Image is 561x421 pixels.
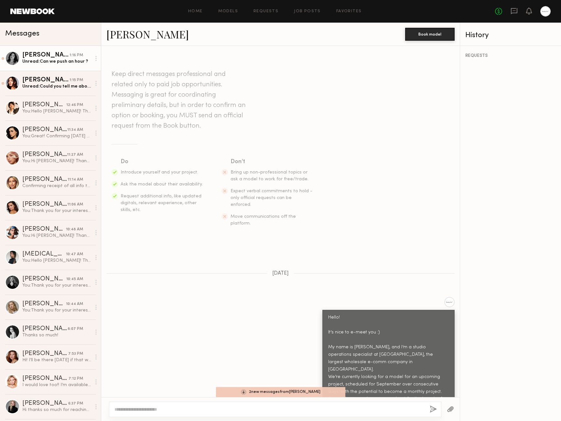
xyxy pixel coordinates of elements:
div: Confirming receipt of all info thank you and look forward to meeting you next week! [22,183,91,189]
span: Request additional info, like updated digitals, relevant experience, other skills, etc. [121,194,201,212]
div: Don’t [231,157,313,166]
div: You: Hello [PERSON_NAME]! Thank you for your interest. Feel free to let me know what time you’d l... [22,108,91,114]
div: You: Hi [PERSON_NAME]! Thank you for your interest. Would [DATE] 10am work for casting? :) [22,233,91,239]
div: You: Hi [PERSON_NAME]! Thank you for your interest. Just to confirm—according to the platform, yo... [22,158,91,164]
div: 7:12 PM [69,376,83,382]
div: You: Thank you for your interest! Just to confirm—your rate is $325 per hour or $2250 per day, co... [22,282,91,289]
a: Favorites [336,9,362,14]
div: [PERSON_NAME] [22,77,70,83]
span: [DATE] [272,271,289,276]
a: Models [218,9,238,14]
div: Thanks so much! [22,332,91,338]
div: [PERSON_NAME] [22,400,68,407]
div: 10:45 AM [66,276,83,282]
div: [PERSON_NAME] [22,102,66,108]
header: Keep direct messages professional and related only to paid job opportunities. Messaging is great ... [112,69,247,131]
a: Home [188,9,203,14]
div: You: Thank you for your interest! Just to confirm—your rate is $175 per hour or $1,400 per day, c... [22,307,91,313]
div: [PERSON_NAME] [22,52,70,58]
div: [PERSON_NAME] [22,326,68,332]
span: Introduce yourself and your project. [121,170,198,174]
div: Unread: Can we push an hour ? [22,58,91,65]
div: 8:07 PM [68,326,83,332]
div: 2 new message s from [PERSON_NAME] [216,387,345,397]
div: [PERSON_NAME] [22,127,67,133]
span: Ask the model about their availability. [121,182,203,186]
div: You: Thank you for your interest! Alright. [DATE] 10am and here is our studio information : offic... [22,208,91,214]
div: 11:14 AM [68,177,83,183]
a: Job Posts [294,9,321,14]
div: 1:15 PM [70,77,83,83]
div: 1:16 PM [70,52,83,58]
div: [PERSON_NAME] [22,176,68,183]
div: You: Hello [PERSON_NAME]! Thank you for your interest. Would [DATE] 9am work for casting? :) [22,258,91,264]
div: [PERSON_NAME] [22,152,67,158]
div: REQUESTS [465,54,556,58]
div: 6:37 PM [68,401,83,407]
div: Unread: Could you tell me about the rate for the project? [22,83,91,89]
div: [PERSON_NAME] [22,276,66,282]
div: Hi! I’ll be there [DATE] if that works still. Thank you! [22,357,91,363]
div: 11:27 AM [67,152,83,158]
div: History [465,32,556,39]
div: 10:48 AM [66,226,83,233]
span: Expect verbal commitments to hold - only official requests can be enforced. [231,189,312,207]
div: 11:06 AM [67,202,83,208]
div: I would love too!! I’m available [DATE] between 9-11. If it works for you guys I’ll be there at 1... [22,382,91,388]
div: [PERSON_NAME] [22,301,66,307]
div: 11:34 AM [67,127,83,133]
div: 7:53 PM [68,351,83,357]
div: [PERSON_NAME] [22,375,69,382]
div: [PERSON_NAME] [22,226,66,233]
span: Messages [5,30,39,37]
span: Move communications off the platform. [231,215,296,226]
div: [PERSON_NAME] [22,201,67,208]
div: Hi thanks so much for reaching out! I’m not available for casting due to my schedule, but happy t... [22,407,91,413]
div: [PERSON_NAME] [22,351,68,357]
span: Bring up non-professional topics or ask a model to work for free/trade. [231,170,308,181]
a: Requests [254,9,278,14]
a: [PERSON_NAME] [106,27,189,41]
button: Book model [405,28,455,41]
div: Do [121,157,203,166]
div: 12:46 PM [66,102,83,108]
div: [MEDICAL_DATA][PERSON_NAME] [22,251,66,258]
div: You: Great! Confirming [DATE] 3:00pm and here is our studio information : office address : [STREE... [22,133,91,139]
div: 10:47 AM [66,251,83,258]
a: Book model [405,31,455,37]
div: 10:44 AM [66,301,83,307]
